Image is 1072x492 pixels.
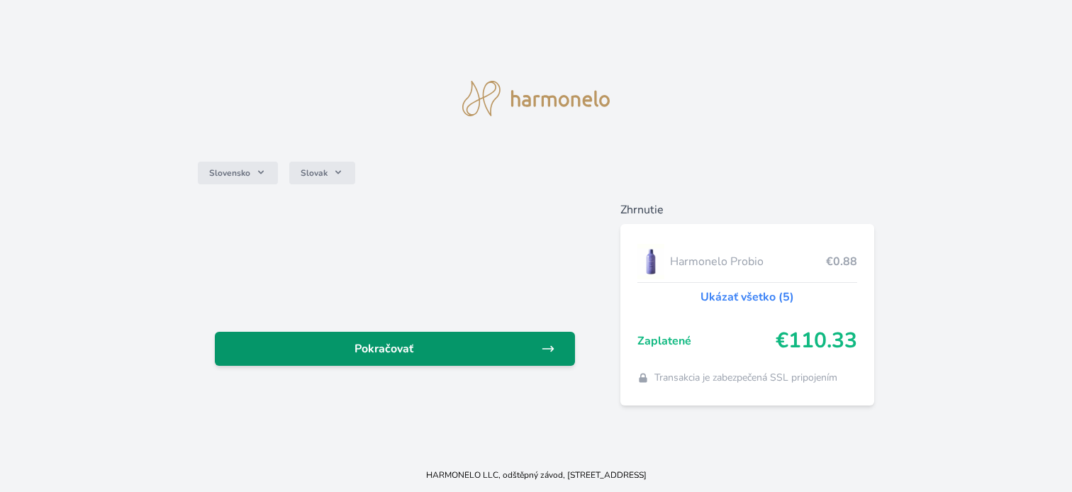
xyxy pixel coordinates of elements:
[670,253,826,270] span: Harmonelo Probio
[215,332,576,366] a: Pokračovať
[654,371,837,385] span: Transakcia je zabezpečená SSL pripojením
[198,162,278,184] button: Slovensko
[700,289,794,306] a: Ukázať všetko (5)
[226,340,542,357] span: Pokračovať
[289,162,355,184] button: Slovak
[620,201,874,218] h6: Zhrnutie
[776,328,857,354] span: €110.33
[301,167,328,179] span: Slovak
[209,167,250,179] span: Slovensko
[826,253,857,270] span: €0.88
[462,81,610,116] img: logo.svg
[637,244,664,279] img: CLEAN_PROBIO_se_stinem_x-lo.jpg
[637,332,776,350] span: Zaplatené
